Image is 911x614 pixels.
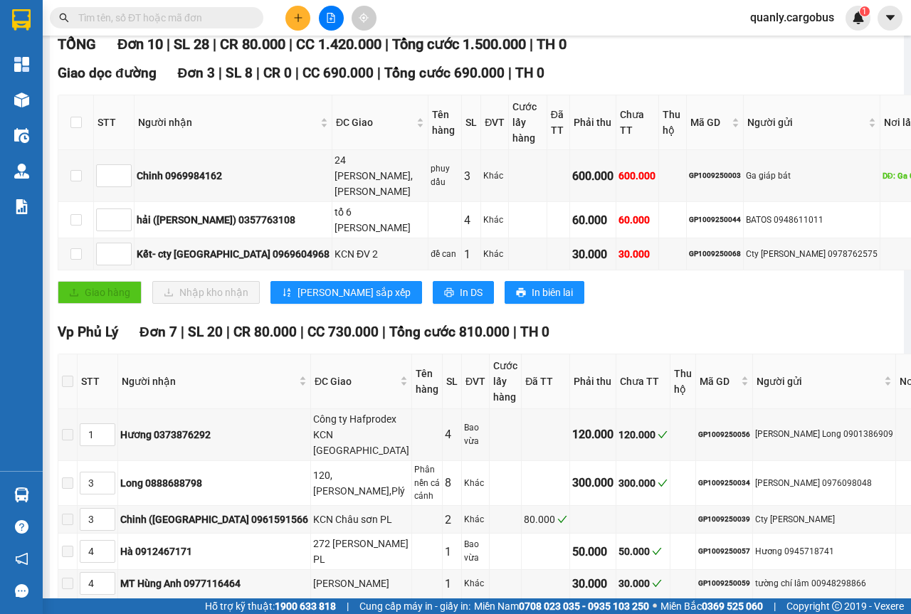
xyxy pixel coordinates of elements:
[572,245,614,263] div: 30.000
[860,6,870,16] sup: 1
[138,115,317,130] span: Người nhận
[120,512,308,527] div: Chinh ([GEOGRAPHIC_DATA] 0961591566
[618,427,668,443] div: 120.000
[774,598,776,614] span: |
[120,475,308,491] div: Long 0888688798
[389,324,510,340] span: Tổng cước 810.000
[755,477,893,490] div: [PERSON_NAME] 0976098048
[490,354,522,409] th: Cước lấy hàng
[532,285,573,300] span: In biên lai
[256,65,260,81] span: |
[300,324,304,340] span: |
[296,36,381,53] span: CC 1.420.000
[15,552,28,566] span: notification
[698,578,750,589] div: GP1009250059
[687,238,744,270] td: GP1009250068
[687,202,744,238] td: GP1009250044
[167,36,170,53] span: |
[696,506,753,534] td: GP1009250039
[384,65,505,81] span: Tổng cước 690.000
[464,167,478,185] div: 3
[572,575,614,593] div: 30.000
[755,428,893,441] div: [PERSON_NAME] Long 0901386909
[515,65,544,81] span: TH 0
[537,36,567,53] span: TH 0
[431,162,459,189] div: phuy dầu
[445,511,459,529] div: 2
[509,95,547,150] th: Cước lấy hàng
[755,513,893,526] div: Cty [PERSON_NAME]
[313,576,409,591] div: [PERSON_NAME]
[335,152,426,199] div: 24 [PERSON_NAME],[PERSON_NAME]
[481,95,509,150] th: ĐVT
[696,570,753,598] td: GP1009250059
[412,354,443,409] th: Tên hàng
[293,13,303,23] span: plus
[335,246,426,262] div: KCN ĐV 2
[618,576,668,591] div: 30.000
[547,95,570,150] th: Đã TT
[659,95,687,150] th: Thu hộ
[530,36,533,53] span: |
[275,600,336,612] strong: 1900 633 818
[746,169,878,183] div: Ga giáp bát
[443,354,462,409] th: SL
[508,65,512,81] span: |
[282,287,292,299] span: sort-ascending
[59,13,69,23] span: search
[520,324,549,340] span: TH 0
[698,514,750,525] div: GP1009250039
[739,9,846,26] span: quanly.cargobus
[385,36,389,53] span: |
[220,36,285,53] span: CR 80.000
[757,374,881,389] span: Người gửi
[313,467,409,499] div: 120,[PERSON_NAME],Plý
[689,170,741,181] div: GP1009250003
[313,536,409,567] div: 272 [PERSON_NAME] PL
[464,538,487,565] div: Bao vừa
[14,128,29,143] img: warehouse-icon
[696,409,753,461] td: GP1009250056
[483,213,506,227] div: Khác
[460,285,483,300] span: In DS
[336,115,414,130] span: ĐC Giao
[377,65,381,81] span: |
[755,577,893,591] div: tường chí lâm 00948298866
[313,512,409,527] div: KCN Châu sơn PL
[618,246,656,262] div: 30.000
[188,324,223,340] span: SL 20
[226,324,230,340] span: |
[152,281,260,304] button: downloadNhập kho nhận
[313,411,409,458] div: Công ty Hafprodex KCN [GEOGRAPHIC_DATA]
[464,477,487,490] div: Khác
[483,169,506,183] div: Khác
[359,598,470,614] span: Cung cấp máy in - giấy in:
[178,65,216,81] span: Đơn 3
[78,354,118,409] th: STT
[122,374,296,389] span: Người nhận
[120,427,308,443] div: Hương 0373876292
[14,487,29,502] img: warehouse-icon
[137,168,330,184] div: Chinh 0969984162
[746,248,878,261] div: Cty [PERSON_NAME] 0978762575
[658,478,668,488] span: check
[464,513,487,526] div: Khác
[652,546,662,556] span: check
[315,374,397,389] span: ĐC Giao
[464,577,487,591] div: Khác
[352,6,376,31] button: aim
[181,324,184,340] span: |
[263,65,292,81] span: CR 0
[445,425,459,443] div: 4
[445,474,459,492] div: 8
[696,534,753,570] td: GP1009250057
[94,95,135,150] th: STT
[58,324,118,340] span: Vp Phủ Lý
[572,425,614,443] div: 120.000
[462,95,481,150] th: SL
[652,578,662,588] span: check
[307,324,379,340] span: CC 730.000
[14,92,29,107] img: warehouse-icon
[297,285,411,300] span: [PERSON_NAME] sắp xếp
[616,95,659,150] th: Chưa TT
